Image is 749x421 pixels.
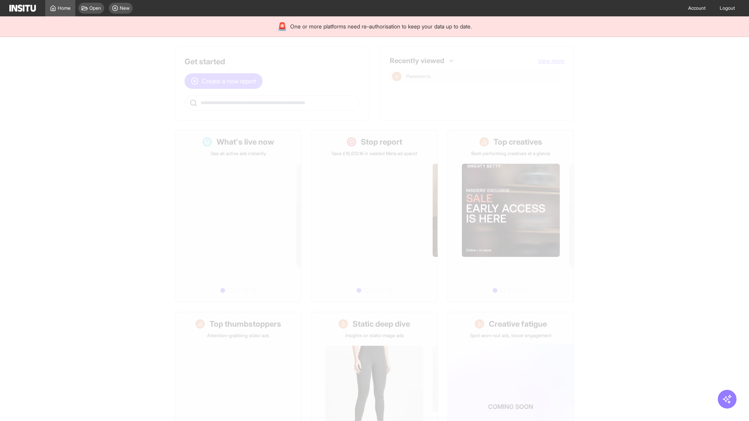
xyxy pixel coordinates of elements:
span: One or more platforms need re-authorisation to keep your data up to date. [290,23,472,30]
img: Logo [9,5,36,12]
span: Open [89,5,101,11]
div: 🚨 [277,21,287,32]
span: Home [58,5,71,11]
span: New [120,5,130,11]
